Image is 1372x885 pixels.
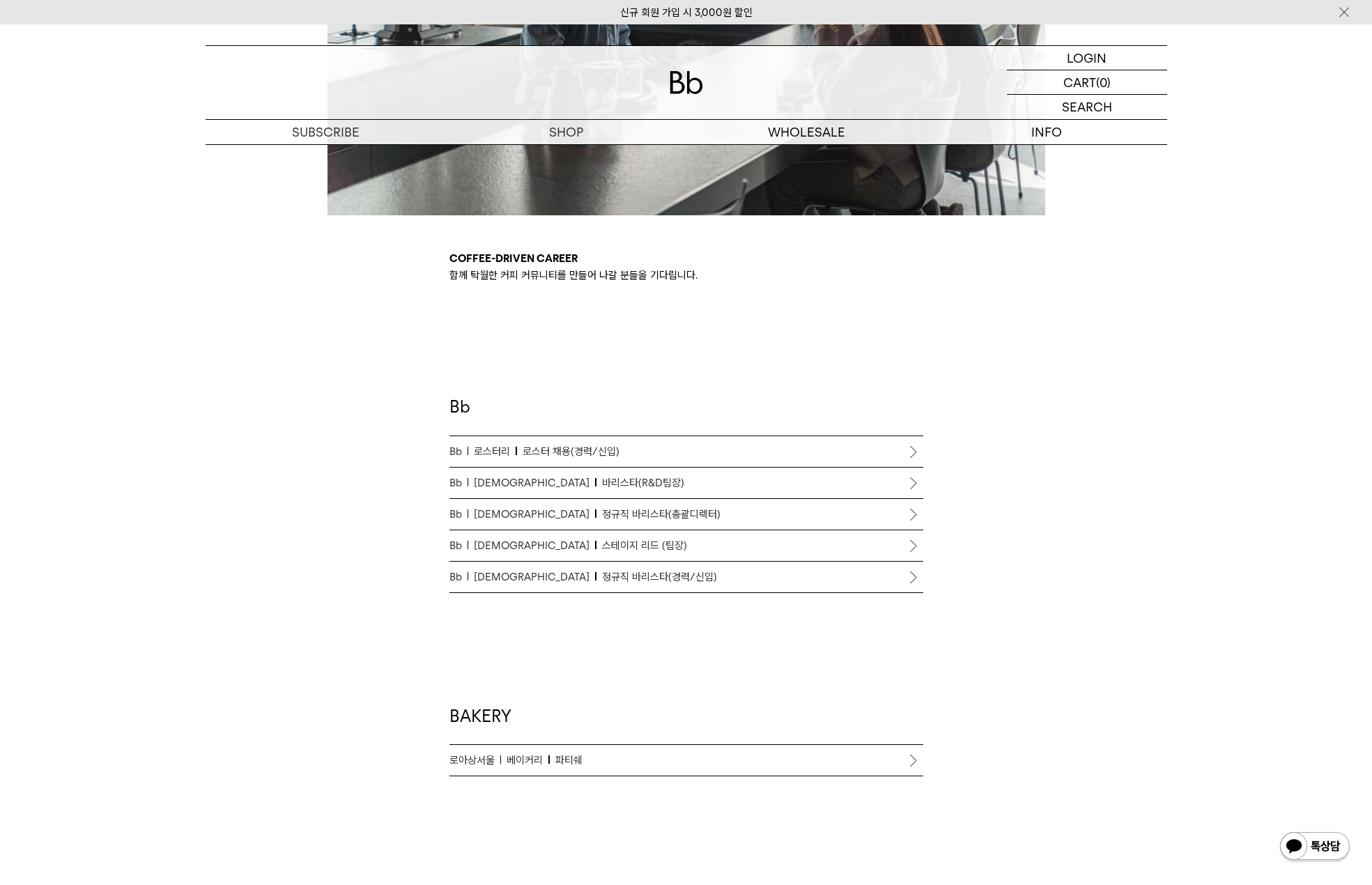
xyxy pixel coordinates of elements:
span: Bb [449,537,469,554]
a: Bb로스터리로스터 채용(경력/신입) [449,436,923,467]
span: [DEMOGRAPHIC_DATA] [474,475,596,491]
span: 로스터 채용(경력/신입) [523,443,619,460]
span: 로아상서울 [449,752,502,769]
span: Bb [449,443,469,460]
a: SHOP [446,120,686,144]
p: Coffee-driven career [449,250,923,267]
p: SEARCH [1062,95,1112,119]
span: Bb [449,475,469,491]
span: Bb [449,506,469,523]
img: 카카오톡 채널 1:1 채팅 버튼 [1279,831,1351,864]
span: 베이커리 [507,752,550,769]
a: SUBSCRIBE [206,120,446,144]
span: 스테이지 리드 (팀장) [602,537,687,554]
span: [DEMOGRAPHIC_DATA] [474,506,596,523]
a: 신규 회원 가입 시 3,000원 할인 [620,6,753,19]
span: 로스터리 [474,443,517,460]
p: WHOLESALE [686,120,927,144]
a: Bb[DEMOGRAPHIC_DATA]정규직 바리스타(총괄디렉터) [449,499,923,530]
div: 함께 탁월한 커피 커뮤니티를 만들어 나갈 분들을 기다립니다. [449,250,923,284]
a: Bb[DEMOGRAPHIC_DATA]스테이지 리드 (팀장) [449,530,923,561]
h2: BAKERY [449,705,923,746]
h2: Bb [449,395,923,436]
span: [DEMOGRAPHIC_DATA] [474,569,596,585]
p: CART [1063,70,1096,94]
img: 로고 [670,71,703,94]
span: [DEMOGRAPHIC_DATA] [474,537,596,554]
p: INFO [927,120,1167,144]
a: Bb[DEMOGRAPHIC_DATA]정규직 바리스타(경력/신입) [449,562,923,592]
span: 정규직 바리스타(총괄디렉터) [602,506,720,523]
a: 로아상서울베이커리파티쉐 [449,745,923,776]
a: LOGIN [1007,46,1167,70]
span: 정규직 바리스타(경력/신입) [602,569,717,585]
a: Bb[DEMOGRAPHIC_DATA]바리스타(R&D팀장) [449,468,923,498]
span: Bb [449,569,469,585]
span: 파티쉐 [555,752,583,769]
span: 바리스타(R&D팀장) [602,475,684,491]
p: (0) [1096,70,1111,94]
p: LOGIN [1067,46,1107,70]
a: CART (0) [1007,70,1167,95]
